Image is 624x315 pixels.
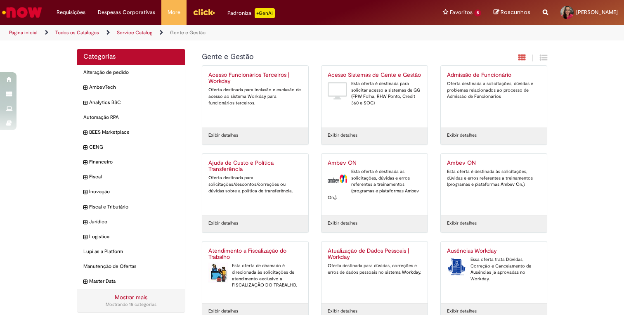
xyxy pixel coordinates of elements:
div: expandir categoria CENG CENG [77,140,185,155]
div: Oferta destinada para dúvidas, correções e erros de dados pessoais no sistema Workday. [328,263,421,275]
a: Ambev ON Ambev ON Esta oferta é destinada às solicitações, dúvidas e erros referentes a treinamen... [321,154,428,216]
div: Oferta destinada para solicitações/descontos/correções ou dúvidas sobre a política de transferência. [208,175,302,194]
span: Despesas Corporativas [98,8,155,17]
h2: Ausências Workday [447,248,541,254]
a: Ajuda de Custo e Política Transferência Oferta destinada para solicitações/descontos/correções ou... [202,154,308,216]
i: expandir categoria Fiscal e Tributário [83,204,87,212]
span: Lupi as a Platform [83,248,179,255]
ul: Trilhas de página [6,25,410,40]
i: expandir categoria Master Data [83,278,87,286]
i: expandir categoria BEES Marketplace [83,129,87,137]
a: Exibir detalhes [447,220,477,227]
div: expandir categoria Fiscal Fiscal [77,169,185,185]
div: Automação RPA [77,110,185,125]
div: Esta oferta é destinada às solicitações, dúvidas e erros referentes a treinamentos (programas e p... [447,168,541,188]
h2: Acesso Sistemas de Gente e Gestão [328,72,421,78]
span: | [532,53,534,63]
span: Manutenção de Ofertas [83,263,179,270]
div: Padroniza [227,8,275,18]
h2: Atualização de Dados Pessoais | Workday [328,248,421,261]
a: Acesso Funcionários Terceiros | Workday Oferta destinada para inclusão e exclusão de acesso ao si... [202,66,308,128]
div: expandir categoria Fiscal e Tributário Fiscal e Tributário [77,199,185,215]
a: Service Catalog [117,29,152,36]
i: expandir categoria Inovação [83,188,87,197]
a: Todos os Catálogos [55,29,99,36]
span: CENG [89,144,179,151]
div: Oferta destinada a solicitações, dúvidas e problemas relacionados ao processo de Admissão de Func... [447,81,541,100]
ul: Categorias [77,65,185,289]
div: Lupi as a Platform [77,244,185,259]
div: expandir categoria Inovação Inovação [77,184,185,199]
span: Jurídico [89,218,179,225]
h2: Admissão de Funcionário [447,72,541,78]
span: Logistica [89,233,179,240]
div: Esta oferta é destinada às solicitações, dúvidas e erros referentes a treinamentos (programas e p... [328,168,421,201]
a: Ambev ON Esta oferta é destinada às solicitações, dúvidas e erros referentes a treinamentos (prog... [441,154,547,216]
div: expandir categoria Logistica Logistica [77,229,185,244]
i: Exibição de grade [540,54,547,62]
i: expandir categoria Fiscal [83,173,87,182]
div: expandir categoria Analytics BSC Analytics BSC [77,95,185,110]
h1: {"description":null,"title":"Gente e Gestão"} Categoria [202,53,458,61]
a: Atualização de Dados Pessoais | Workday Oferta destinada para dúvidas, correções e erros de dados... [321,242,428,303]
i: expandir categoria AmbevTech [83,84,87,92]
div: Essa oferta trata Dúvidas, Correção e Cancelamento de Ausências já aprovadas no Workday. [447,256,541,282]
span: BEES Marketplace [89,129,179,136]
span: Analytics BSC [89,99,179,106]
div: Alteração de pedido [77,65,185,80]
i: expandir categoria CENG [83,144,87,152]
span: Inovação [89,188,179,195]
a: Página inicial [9,29,38,36]
div: expandir categoria Financeiro Financeiro [77,154,185,170]
div: expandir categoria BEES Marketplace BEES Marketplace [77,125,185,140]
a: Exibir detalhes [208,220,238,227]
span: Requisições [57,8,85,17]
span: Master Data [89,278,179,285]
span: AmbevTech [89,84,179,91]
h2: Atendimento a Fiscalização do Trabalho [208,248,302,261]
div: Mostrando 15 categorias [83,301,179,308]
div: Manutenção de Ofertas [77,259,185,274]
div: Esta oferta é destinada para solicitar acesso a sistemas de GG (FPW Folha, RHW Ponto, Credit 360 ... [328,81,421,107]
a: Exibir detalhes [447,132,477,139]
div: expandir categoria Jurídico Jurídico [77,214,185,230]
i: expandir categoria Analytics BSC [83,99,87,107]
a: Exibir detalhes [328,308,357,315]
div: Oferta destinada para inclusão e exclusão de acesso ao sistema Workday para funcionários terceiros. [208,87,302,106]
h2: Ambev ON [328,160,421,166]
a: Mostrar mais [115,294,147,301]
img: ServiceNow [1,4,43,21]
span: Favoritos [450,8,473,17]
a: Exibir detalhes [328,132,357,139]
i: expandir categoria Logistica [83,233,87,242]
span: Rascunhos [501,8,530,16]
div: expandir categoria Master Data Master Data [77,274,185,289]
p: +GenAi [255,8,275,18]
a: Rascunhos [494,9,530,17]
span: 5 [474,9,481,17]
span: Fiscal e Tributário [89,204,179,211]
div: Esta oferta de chamado é direcionada às solicitações de atendimento exclusivo a FISCALIZAÇÃO DO T... [208,263,302,289]
img: Acesso Sistemas de Gente e Gestão [328,81,347,101]
span: More [168,8,180,17]
span: Automação RPA [83,114,179,121]
i: expandir categoria Jurídico [83,218,87,227]
a: Exibir detalhes [447,308,477,315]
span: Alteração de pedido [83,69,179,76]
i: Exibição em cartão [518,54,526,62]
a: Gente e Gestão [170,29,206,36]
span: [PERSON_NAME] [576,9,618,16]
a: Admissão de Funcionário Oferta destinada a solicitações, dúvidas e problemas relacionados ao proc... [441,66,547,128]
h2: Ajuda de Custo e Política Transferência [208,160,302,173]
div: expandir categoria AmbevTech AmbevTech [77,80,185,95]
i: expandir categoria Financeiro [83,159,87,167]
img: Ausências Workday [447,256,466,277]
span: Financeiro [89,159,179,166]
a: Ausências Workday Ausências Workday Essa oferta trata Dúvidas, Correção e Cancelamento de Ausênci... [441,242,547,303]
a: Exibir detalhes [328,220,357,227]
h2: Categorias [83,53,179,61]
a: Exibir detalhes [208,132,238,139]
span: Fiscal [89,173,179,180]
img: click_logo_yellow_360x200.png [193,6,215,18]
img: Atendimento a Fiscalização do Trabalho [208,263,228,283]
